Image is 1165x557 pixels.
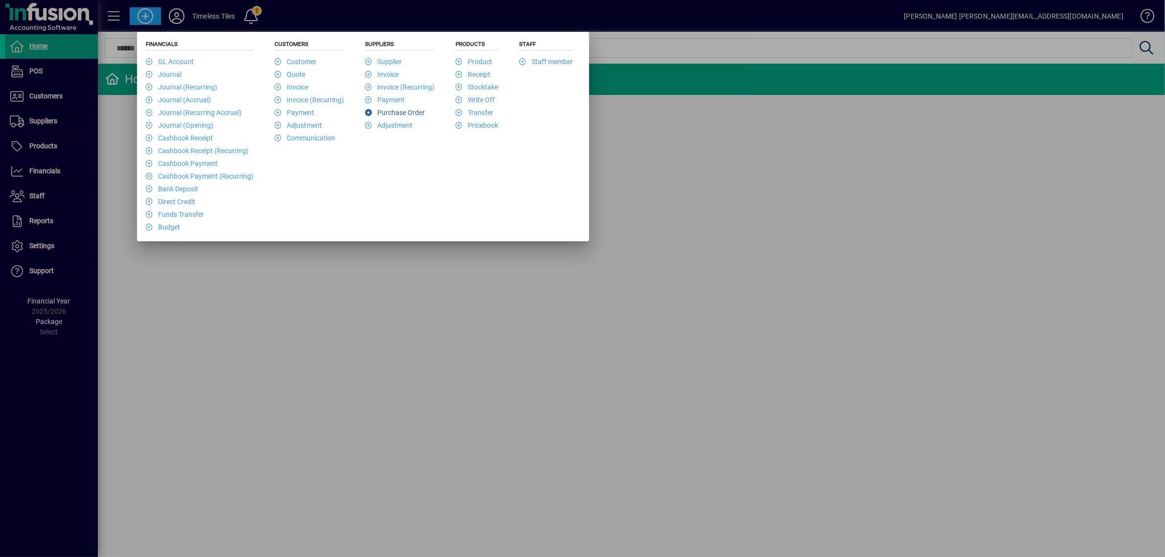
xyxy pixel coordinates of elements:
a: Stocktake [456,83,498,91]
a: Transfer [456,109,493,116]
a: Invoice [365,70,399,78]
a: Direct Credit [146,198,195,206]
a: Payment [365,96,405,104]
a: Write Off [456,96,495,104]
h5: Staff [519,41,573,50]
a: Product [456,58,492,66]
a: Cashbook Payment (Recurring) [146,172,253,180]
a: Adjustment [365,121,412,129]
a: Quote [274,70,305,78]
a: Cashbook Receipt [146,134,213,142]
a: Invoice (Recurring) [365,83,434,91]
a: Budget [146,223,180,231]
a: Communication [274,134,335,142]
a: Pricebook [456,121,498,129]
h5: Products [456,41,498,50]
a: Funds Transfer [146,210,204,218]
a: Payment [274,109,314,116]
h5: Financials [146,41,253,50]
a: Bank Deposit [146,185,198,193]
a: Cashbook Receipt (Recurring) [146,147,249,155]
a: Journal (Accrual) [146,96,211,104]
a: Customer [274,58,317,66]
a: Invoice [274,83,308,91]
a: Receipt [456,70,490,78]
a: Adjustment [274,121,322,129]
a: Invoice (Recurring) [274,96,344,104]
a: Supplier [365,58,402,66]
h5: Suppliers [365,41,434,50]
a: Journal (Recurring Accrual) [146,109,242,116]
a: Journal (Recurring) [146,83,217,91]
a: Purchase Order [365,109,425,116]
a: Staff member [519,58,573,66]
a: GL Account [146,58,194,66]
a: Journal [146,70,182,78]
a: Cashbook Payment [146,160,218,167]
h5: Customers [274,41,344,50]
a: Journal (Opening) [146,121,213,129]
